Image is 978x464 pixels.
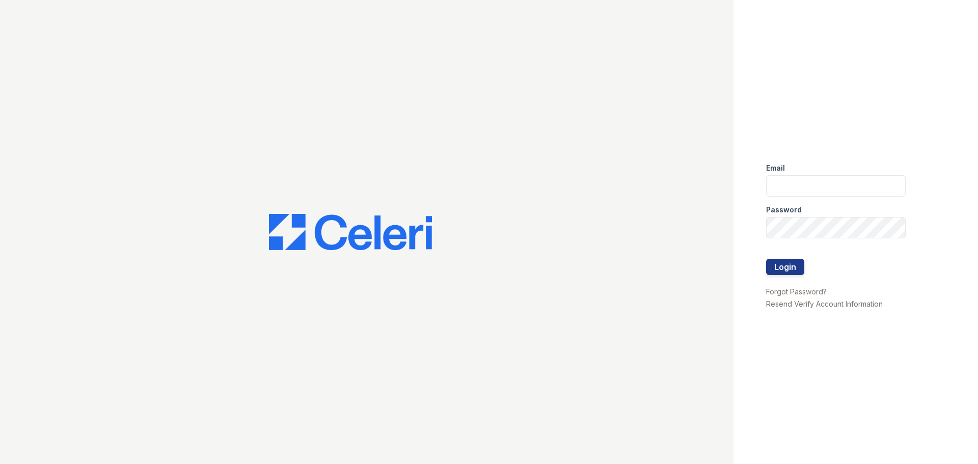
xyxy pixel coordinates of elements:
[766,163,785,173] label: Email
[269,214,432,251] img: CE_Logo_Blue-a8612792a0a2168367f1c8372b55b34899dd931a85d93a1a3d3e32e68fde9ad4.png
[766,299,883,308] a: Resend Verify Account Information
[766,287,827,296] a: Forgot Password?
[766,205,802,215] label: Password
[766,259,804,275] button: Login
